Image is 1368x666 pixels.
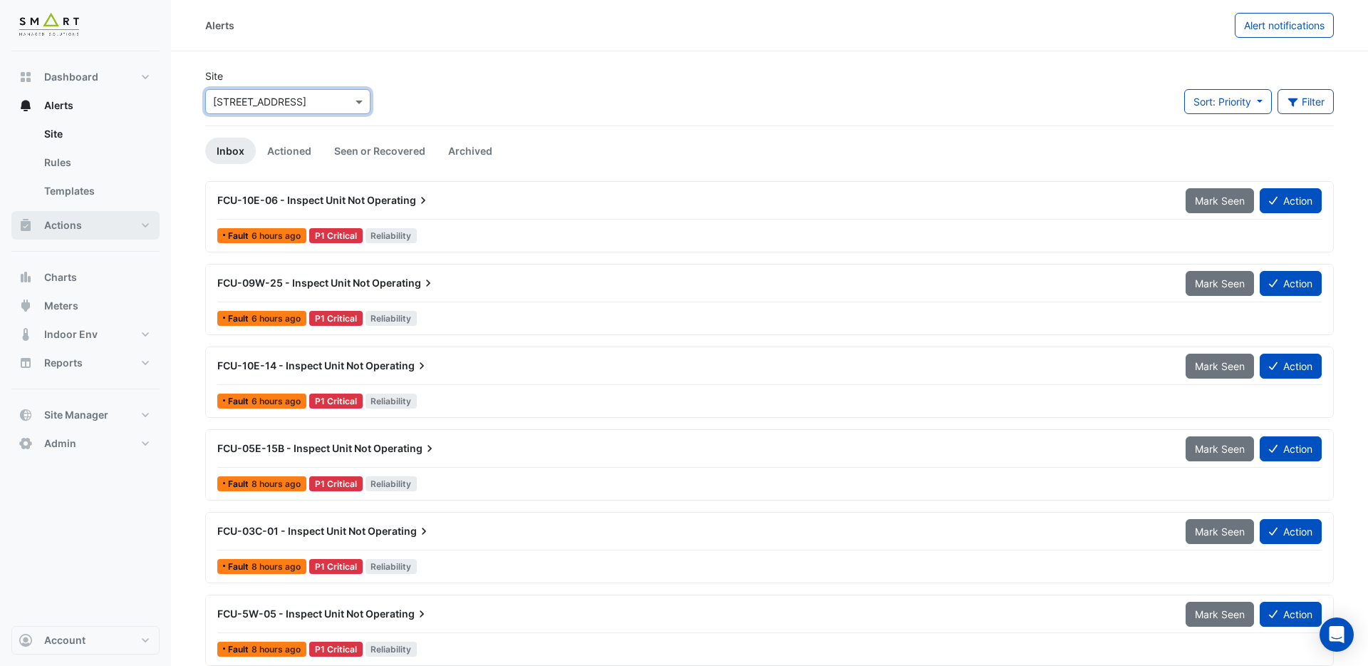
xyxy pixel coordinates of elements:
[217,277,370,289] span: FCU-09W-25 - Inspect Unit Not
[373,441,437,456] span: Operating
[1195,608,1245,620] span: Mark Seen
[11,263,160,292] button: Charts
[44,98,73,113] span: Alerts
[44,299,78,313] span: Meters
[44,327,98,342] span: Indoor Env
[256,138,323,164] a: Actioned
[1195,526,1245,538] span: Mark Seen
[33,177,160,205] a: Templates
[217,194,365,206] span: FCU-10E-06 - Inspect Unit Not
[1260,271,1322,296] button: Action
[366,394,418,409] span: Reliability
[1260,602,1322,627] button: Action
[11,120,160,211] div: Alerts
[309,228,363,243] div: P1 Critical
[1186,602,1254,627] button: Mark Seen
[44,436,76,451] span: Admin
[228,480,252,488] span: Fault
[366,642,418,657] span: Reliability
[372,276,435,290] span: Operating
[1186,271,1254,296] button: Mark Seen
[44,270,77,285] span: Charts
[1235,13,1334,38] button: Alert notifications
[11,626,160,655] button: Account
[1193,96,1251,108] span: Sort: Priority
[205,18,234,33] div: Alerts
[1195,195,1245,207] span: Mark Seen
[367,193,430,208] span: Operating
[252,396,301,406] span: Mon 06-Oct-2025 06:00 IST
[19,327,33,342] app-icon: Indoor Env
[19,356,33,370] app-icon: Reports
[228,232,252,240] span: Fault
[1260,519,1322,544] button: Action
[323,138,437,164] a: Seen or Recovered
[11,63,160,91] button: Dashboard
[366,476,418,491] span: Reliability
[19,218,33,232] app-icon: Actions
[309,311,363,326] div: P1 Critical
[1186,188,1254,213] button: Mark Seen
[368,524,431,538] span: Operating
[19,408,33,422] app-icon: Site Manager
[11,91,160,120] button: Alerts
[1320,618,1354,652] div: Open Intercom Messenger
[1195,277,1245,290] span: Mark Seen
[1260,188,1322,213] button: Action
[19,98,33,113] app-icon: Alerts
[1186,354,1254,379] button: Mark Seen
[1195,443,1245,455] span: Mark Seen
[252,230,301,241] span: Mon 06-Oct-2025 06:00 IST
[217,608,363,620] span: FCU-5W-05 - Inspect Unit Not
[1186,519,1254,544] button: Mark Seen
[33,120,160,148] a: Site
[252,313,301,324] span: Mon 06-Oct-2025 06:00 IST
[44,70,98,84] span: Dashboard
[217,442,371,454] span: FCU-05E-15B - Inspect Unit Not
[366,559,418,574] span: Reliability
[437,138,504,164] a: Archived
[252,478,301,489] span: Mon 06-Oct-2025 04:00 IST
[44,633,85,647] span: Account
[11,349,160,377] button: Reports
[44,356,83,370] span: Reports
[1195,360,1245,372] span: Mark Seen
[33,148,160,177] a: Rules
[1260,436,1322,461] button: Action
[205,138,256,164] a: Inbox
[17,11,81,40] img: Company Logo
[11,211,160,240] button: Actions
[309,394,363,409] div: P1 Critical
[11,401,160,429] button: Site Manager
[1278,89,1335,114] button: Filter
[366,311,418,326] span: Reliability
[1186,436,1254,461] button: Mark Seen
[228,314,252,323] span: Fault
[44,218,82,232] span: Actions
[44,408,108,422] span: Site Manager
[19,270,33,285] app-icon: Charts
[366,228,418,243] span: Reliability
[309,559,363,574] div: P1 Critical
[11,429,160,458] button: Admin
[217,359,363,372] span: FCU-10E-14 - Inspect Unit Not
[205,68,223,83] label: Site
[228,563,252,571] span: Fault
[1260,354,1322,379] button: Action
[309,642,363,657] div: P1 Critical
[366,607,429,621] span: Operating
[228,645,252,654] span: Fault
[19,436,33,451] app-icon: Admin
[11,292,160,320] button: Meters
[252,561,301,572] span: Mon 06-Oct-2025 04:00 IST
[19,70,33,84] app-icon: Dashboard
[366,359,429,373] span: Operating
[252,644,301,655] span: Mon 06-Oct-2025 04:00 IST
[11,320,160,349] button: Indoor Env
[309,476,363,491] div: P1 Critical
[228,397,252,406] span: Fault
[1244,19,1325,31] span: Alert notifications
[19,299,33,313] app-icon: Meters
[217,525,366,537] span: FCU-03C-01 - Inspect Unit Not
[1184,89,1272,114] button: Sort: Priority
